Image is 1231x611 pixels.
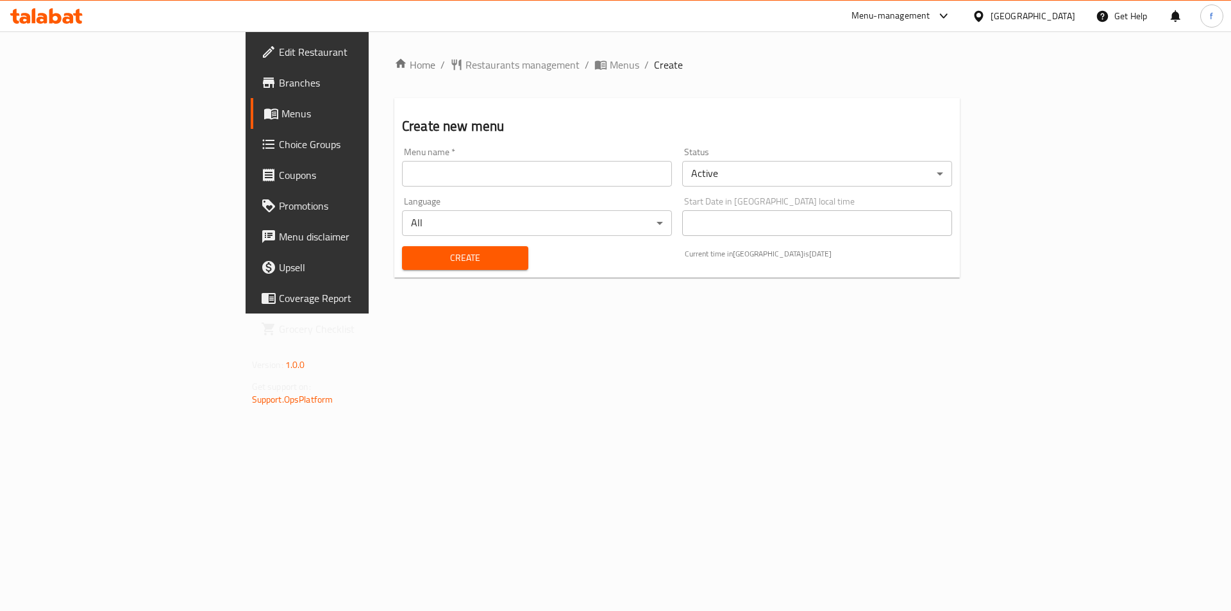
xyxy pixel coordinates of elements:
a: Promotions [251,190,451,221]
a: Menus [251,98,451,129]
span: Menus [281,106,441,121]
a: Choice Groups [251,129,451,160]
a: Restaurants management [450,57,580,72]
span: Create [654,57,683,72]
button: Create [402,246,528,270]
span: Upsell [279,260,441,275]
a: Grocery Checklist [251,314,451,344]
span: Menu disclaimer [279,229,441,244]
span: Create [412,250,518,266]
span: Get support on: [252,378,311,395]
span: Version: [252,356,283,373]
div: Menu-management [851,8,930,24]
span: 1.0.0 [285,356,305,373]
a: Support.OpsPlatform [252,391,333,408]
span: f [1210,9,1213,23]
span: Menus [610,57,639,72]
span: Edit Restaurant [279,44,441,60]
p: Current time in [GEOGRAPHIC_DATA] is [DATE] [685,248,952,260]
span: Restaurants management [465,57,580,72]
span: Choice Groups [279,137,441,152]
a: Upsell [251,252,451,283]
div: All [402,210,672,236]
span: Branches [279,75,441,90]
li: / [585,57,589,72]
a: Menu disclaimer [251,221,451,252]
a: Coverage Report [251,283,451,314]
span: Coupons [279,167,441,183]
span: Grocery Checklist [279,321,441,337]
div: Active [682,161,952,187]
a: Branches [251,67,451,98]
a: Edit Restaurant [251,37,451,67]
a: Menus [594,57,639,72]
nav: breadcrumb [394,57,960,72]
div: [GEOGRAPHIC_DATA] [991,9,1075,23]
li: / [644,57,649,72]
span: Promotions [279,198,441,213]
h2: Create new menu [402,117,952,136]
span: Coverage Report [279,290,441,306]
a: Coupons [251,160,451,190]
input: Please enter Menu name [402,161,672,187]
